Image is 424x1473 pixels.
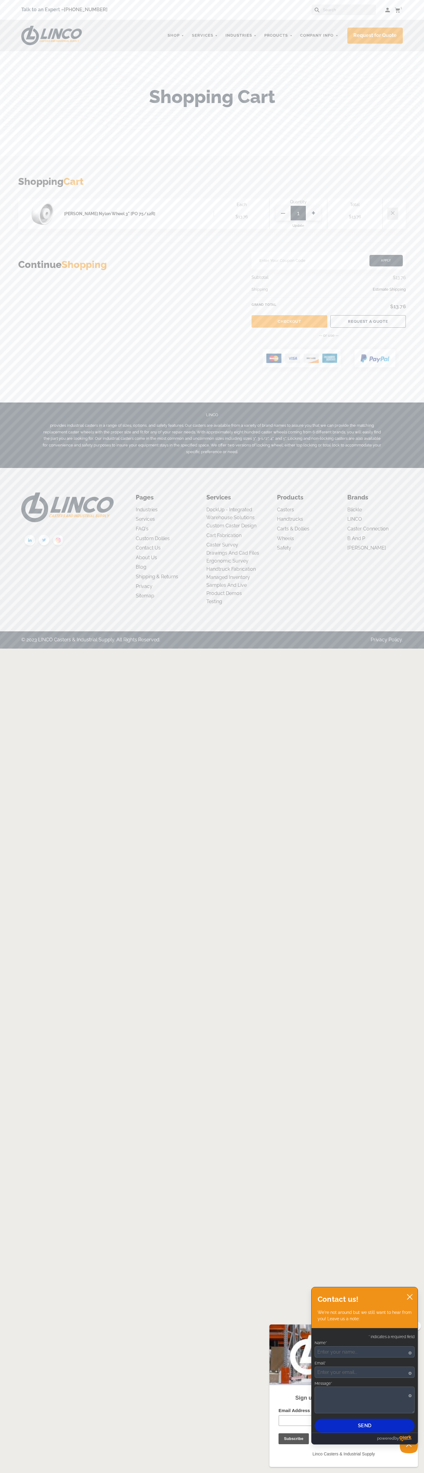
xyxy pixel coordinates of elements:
span: Required field [409,1393,412,1396]
a: [PERSON_NAME] [347,545,386,551]
div: Subtotal [252,274,353,281]
a: Samples and Live Product Demos [206,582,247,596]
span: $13.76 [393,275,406,280]
div: Total [333,199,376,211]
li: Services [206,493,262,503]
a: Products [261,30,296,42]
a: Drawings and Cad Files [206,550,259,556]
img: instagram.png [51,533,65,548]
a: Industries [136,507,158,513]
label: Email Address [9,83,139,91]
span: Linco Casters & Industrial Supply [43,127,105,132]
a: Privacy [136,583,152,589]
a: Privacy Policy. [371,637,403,643]
img: twitter.png [37,533,51,548]
button: close chatbox [405,1292,415,1302]
a: Caster Connection [347,526,389,532]
a: Blog [136,564,146,570]
span: Estimate Shipping [373,286,406,293]
label: Message* [315,1382,415,1386]
span: $13.76 [390,303,406,309]
div: Each [220,199,263,211]
a: Services [136,516,155,522]
button: Send [315,1419,415,1433]
img: group-2119.png [255,343,348,375]
input: Email [315,1367,415,1378]
input: Name [315,1346,415,1358]
p: -- or use -- [252,332,406,339]
a: Casters [277,507,294,513]
img: LINCO CASTERS & INDUSTRIAL SUPPLY [21,493,114,522]
a: Caster Survey [206,542,238,548]
a: Request for Quote [347,28,403,44]
a: Wheels [277,536,294,541]
a: B and P [347,536,365,541]
a: Shop [165,30,187,42]
span: Required field [409,1351,412,1354]
a: DockUp - Integrated Warehouse Solutions [206,507,255,521]
a: Testing [206,599,222,604]
span: by [394,1434,399,1442]
li: Brands [347,493,403,503]
label: Email* [315,1361,415,1365]
img: Blickle Nylon Wheel 3" [PO 75/12R] [32,201,54,225]
a: Company Info [297,30,341,42]
p: * indicates a required field [315,1335,415,1339]
div: © 2023 LINCO Casters & Industrial Supply. All Rights Reserved. [21,636,160,644]
a: Custom Caster Design [206,523,256,529]
label: Name* [315,1341,415,1345]
h2: Contact us! [318,1293,358,1305]
a: 1 [395,6,403,14]
a: Carts & Dollies [277,526,309,532]
a: LINCO [347,516,362,522]
input: Search [322,5,376,15]
span: Cart [63,176,84,187]
p: We're not around but we still want to hear from you! Leave us a note: [318,1309,412,1322]
span: $13.76 [349,214,361,219]
li: Products [277,493,332,503]
a: Handtrucks [277,516,303,522]
h1: Shopping Cart [149,86,275,107]
button: Subscribe [7,9,37,20]
a: Industries [222,30,260,42]
a: Cart Fabrication [206,533,242,538]
a: Ergonomic Survey [206,558,249,564]
a: Contact Us [136,545,161,551]
a: FAQ's [136,526,149,532]
a: [PERSON_NAME] Nylon Wheel 3" [PO 75/12R] [64,211,214,217]
a: Powered by Olark [377,1433,418,1444]
a: Handtruck Fabrication [206,566,256,572]
span: Talk to an Expert – [21,6,108,14]
input: Subscribe [9,109,39,120]
a: REQUEST A QUOTE [330,315,406,328]
a: Log in [385,7,390,13]
div: olark chatbox [311,1287,418,1445]
a: Services [189,30,221,42]
textarea: Message [315,1387,415,1413]
a: Shipping & Returns [136,574,178,580]
img: LINCO CASTERS & INDUSTRIAL SUPPLY [21,26,82,45]
a: Safety [277,545,291,551]
a: ContinueShopping [18,259,107,270]
li: Pages [136,493,191,503]
div: Quantity [275,199,321,205]
span: + [306,205,321,221]
span: Update [292,224,304,228]
a: [PHONE_NUMBER] [64,7,108,12]
a: About us [136,555,157,560]
div: Grand Total [252,302,353,308]
a: Custom Dollies [136,536,170,541]
span: powered [377,1434,394,1442]
a: Sitemap [136,593,154,599]
span: — [275,205,291,221]
span: LINCO [206,413,218,417]
span: Shopping [62,259,107,270]
div: Shipping [252,286,406,293]
span: 1 [400,5,402,10]
p: provides industrial casters in a range of sizes, options, and safety features. Our casters are av... [42,422,382,455]
span: Required field [409,1371,412,1374]
a: Managed Inventory [206,574,250,580]
span: $13.76 [235,214,248,219]
img: linkedin.png [23,533,37,549]
a: Checkout [252,315,327,328]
